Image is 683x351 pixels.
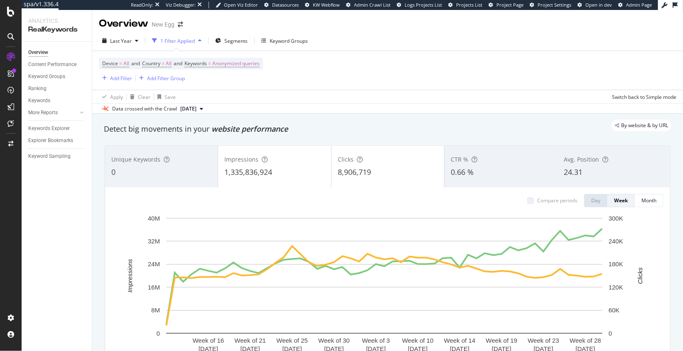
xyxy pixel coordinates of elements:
a: KW Webflow [305,2,340,8]
button: Apply [99,90,123,103]
div: Add Filter [110,75,132,82]
button: 1 Filter Applied [149,34,205,47]
div: Keywords Explorer [28,124,70,133]
button: Add Filter [99,73,132,83]
span: Last Year [110,37,132,44]
div: More Reports [28,108,58,117]
span: Anonymized queries [212,58,260,69]
span: CTR % [451,155,468,163]
text: 32M [148,238,160,245]
text: 240K [609,238,623,245]
text: Week of 21 [234,337,266,344]
div: Ranking [28,84,47,93]
button: Week [607,194,635,207]
div: Overview [28,48,48,57]
span: Avg. Position [564,155,599,163]
span: Keywords [184,60,207,67]
text: 60K [609,307,620,314]
div: Clear [138,93,150,101]
div: Viz Debugger: [166,2,196,8]
span: = [162,60,165,67]
span: Country [142,60,160,67]
button: [DATE] [177,104,206,114]
text: 300K [609,215,623,222]
a: Logs Projects List [397,2,442,8]
div: Data crossed with the Crawl [112,105,177,113]
span: and [174,60,182,67]
div: Keyword Groups [270,37,308,44]
span: All [123,58,129,69]
div: Keywords [28,96,50,105]
span: Unique Keywords [111,155,160,163]
div: Keyword Groups [28,72,65,81]
span: Segments [224,37,248,44]
span: Device [102,60,118,67]
span: Project Settings [538,2,571,8]
text: Week of 28 [570,337,601,344]
a: Projects List [448,2,482,8]
div: 1 Filter Applied [160,37,195,44]
span: Clicks [338,155,354,163]
button: Clear [127,90,150,103]
text: 120K [609,284,623,291]
span: Open in dev [585,2,612,8]
span: 24.31 [564,167,583,177]
a: More Reports [28,108,78,117]
button: Switch back to Simple mode [609,90,676,103]
span: KW Webflow [313,2,340,8]
span: Admin Crawl List [354,2,391,8]
div: RealKeywords [28,25,85,34]
text: 16M [148,284,160,291]
span: 1,335,836,924 [224,167,272,177]
span: 2025 Aug. 1st [180,105,197,113]
text: 180K [609,261,623,268]
span: 0 [111,167,115,177]
div: Day [591,197,600,204]
a: Overview [28,48,86,57]
div: Week [614,197,628,204]
a: Open in dev [577,2,612,8]
button: Add Filter Group [136,73,185,83]
a: Admin Page [618,2,652,8]
button: Day [584,194,607,207]
div: arrow-right-arrow-left [178,22,183,27]
text: 24M [148,261,160,268]
div: Explorer Bookmarks [28,136,73,145]
button: Last Year [99,34,142,47]
a: Ranking [28,84,86,93]
text: Week of 14 [444,337,476,344]
text: Week of 25 [276,337,308,344]
span: and [131,60,140,67]
text: Week of 3 [362,337,390,344]
span: Open Viz Editor [224,2,258,8]
a: Keywords [28,96,86,105]
a: Project Page [489,2,523,8]
div: Add Filter Group [147,75,185,82]
div: Apply [110,93,123,101]
span: 0.66 % [451,167,474,177]
text: Impressions [126,259,133,292]
div: Analytics [28,17,85,25]
text: 8M [151,307,160,314]
a: Keywords Explorer [28,124,86,133]
span: Projects List [456,2,482,8]
text: Clicks [636,267,644,284]
div: ReadOnly: [131,2,153,8]
span: Project Page [496,2,523,8]
span: Logs Projects List [405,2,442,8]
span: = [208,60,211,67]
a: Keyword Groups [28,72,86,81]
button: Save [154,90,176,103]
span: = [119,60,122,67]
a: Admin Crawl List [346,2,391,8]
div: legacy label [612,120,671,131]
div: Keyword Sampling [28,152,71,161]
a: Keyword Sampling [28,152,86,161]
div: Month [641,197,656,204]
div: Compare periods [537,197,577,204]
span: By website & by URL [621,123,668,128]
text: 0 [157,330,160,337]
span: 8,906,719 [338,167,371,177]
div: Overview [99,17,148,31]
button: Month [635,194,663,207]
